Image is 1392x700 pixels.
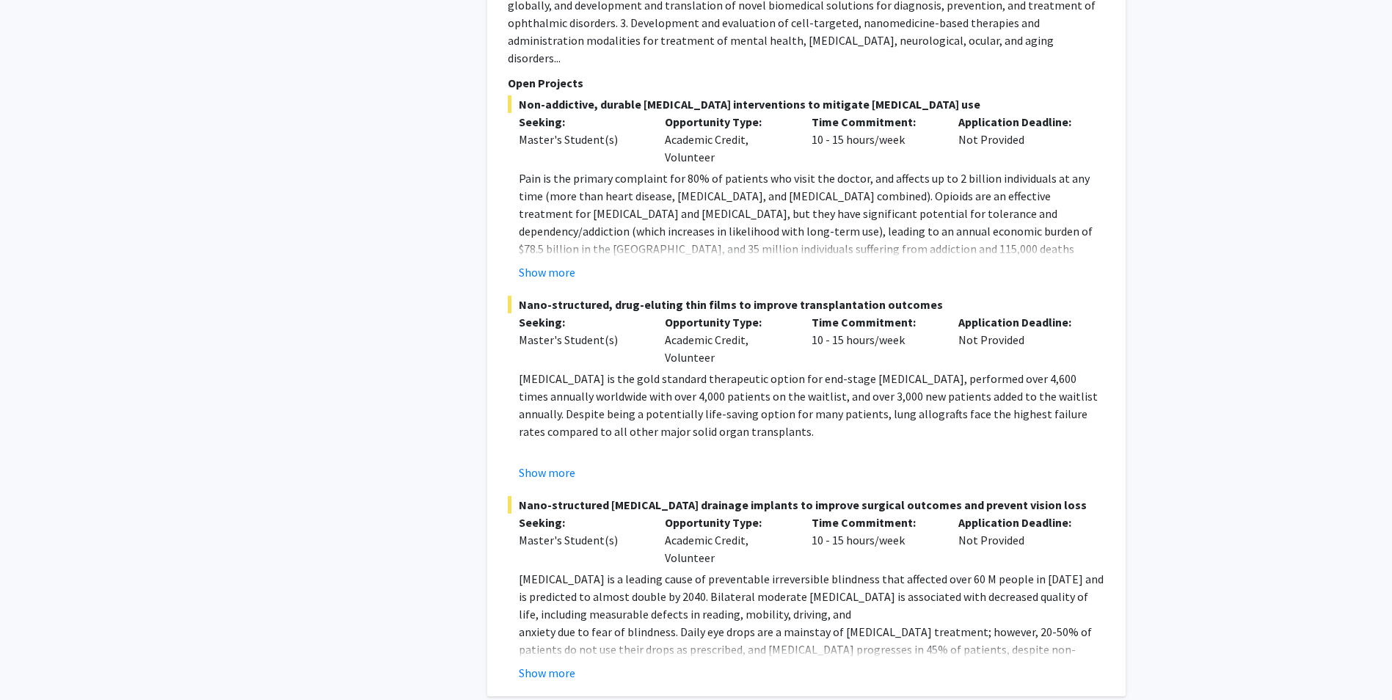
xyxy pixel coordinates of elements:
p: Application Deadline: [958,113,1083,131]
p: Opportunity Type: [665,113,790,131]
span: Nano-structured, drug-eluting thin films to improve transplantation outcomes [508,296,1105,313]
div: Master's Student(s) [519,331,644,349]
p: Opportunity Type: [665,514,790,531]
p: Time Commitment: [812,313,936,331]
iframe: Chat [11,634,62,689]
p: Application Deadline: [958,313,1083,331]
p: Seeking: [519,514,644,531]
div: 10 - 15 hours/week [801,514,947,566]
span: Non-addictive, durable [MEDICAL_DATA] interventions to mitigate [MEDICAL_DATA] use [508,95,1105,113]
div: Not Provided [947,313,1094,366]
button: Show more [519,263,575,281]
p: Time Commitment: [812,113,936,131]
div: Master's Student(s) [519,131,644,148]
p: Opportunity Type: [665,313,790,331]
p: Pain is the primary complaint for 80% of patients who visit the doctor, and affects up to 2 billi... [519,169,1105,293]
p: [MEDICAL_DATA] is the gold standard therapeutic option for end-stage [MEDICAL_DATA], performed ov... [519,370,1105,440]
span: Nano-structured [MEDICAL_DATA] drainage implants to improve surgical outcomes and prevent vision ... [508,496,1105,514]
p: Application Deadline: [958,514,1083,531]
p: [MEDICAL_DATA] is a leading cause of preventable irreversible blindness that affected over 60 M p... [519,570,1105,623]
div: Master's Student(s) [519,531,644,549]
div: Academic Credit, Volunteer [654,113,801,166]
div: Academic Credit, Volunteer [654,313,801,366]
button: Show more [519,664,575,682]
button: Show more [519,464,575,481]
p: Seeking: [519,113,644,131]
p: Open Projects [508,74,1105,92]
div: Academic Credit, Volunteer [654,514,801,566]
div: 10 - 15 hours/week [801,113,947,166]
div: Not Provided [947,514,1094,566]
div: 10 - 15 hours/week [801,313,947,366]
div: Not Provided [947,113,1094,166]
p: Seeking: [519,313,644,331]
p: Time Commitment: [812,514,936,531]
